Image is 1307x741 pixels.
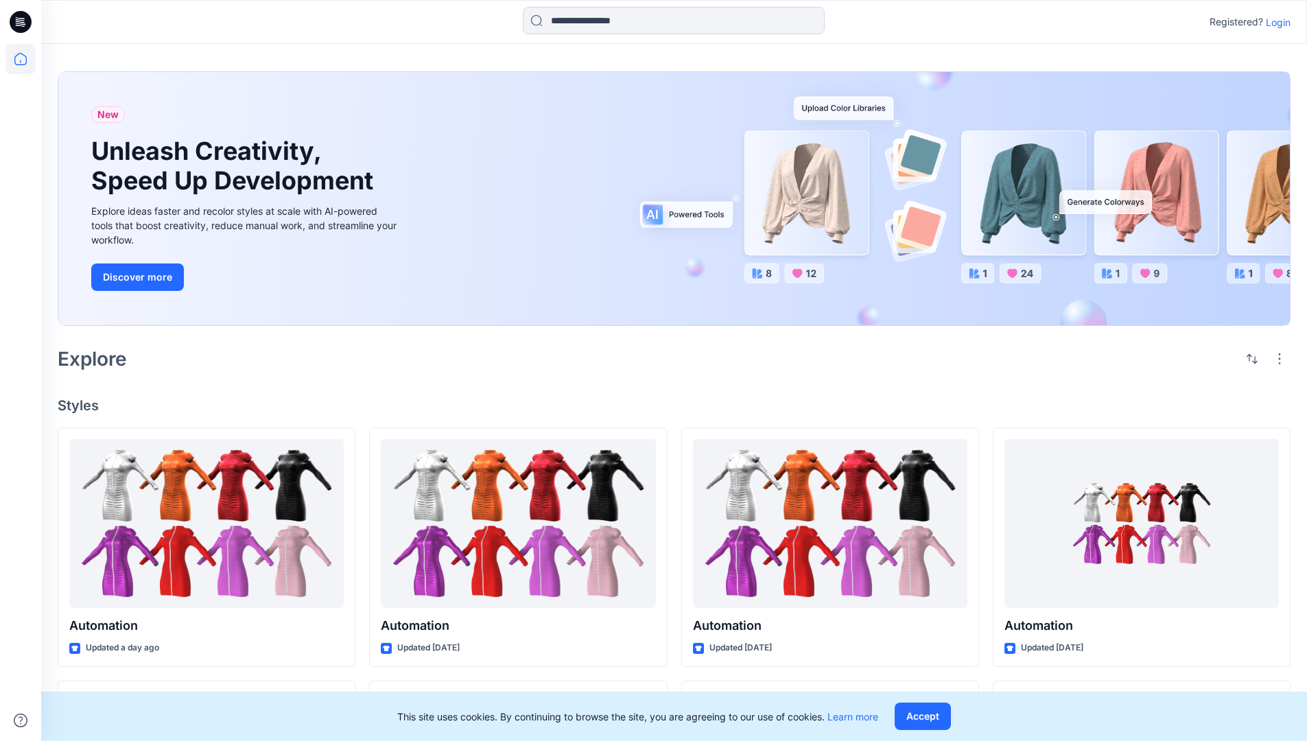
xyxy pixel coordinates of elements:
[58,397,1291,414] h4: Styles
[709,641,772,655] p: Updated [DATE]
[69,616,344,635] p: Automation
[397,641,460,655] p: Updated [DATE]
[91,137,379,196] h1: Unleash Creativity, Speed Up Development
[381,616,655,635] p: Automation
[86,641,159,655] p: Updated a day ago
[1004,616,1279,635] p: Automation
[693,439,967,609] a: Automation
[91,263,184,291] button: Discover more
[397,709,878,724] p: This site uses cookies. By continuing to browse the site, you are agreeing to our use of cookies.
[693,616,967,635] p: Automation
[91,263,400,291] a: Discover more
[58,348,127,370] h2: Explore
[69,439,344,609] a: Automation
[1266,15,1291,30] p: Login
[1021,641,1083,655] p: Updated [DATE]
[97,106,119,123] span: New
[827,711,878,722] a: Learn more
[1004,439,1279,609] a: Automation
[895,703,951,730] button: Accept
[91,204,400,247] div: Explore ideas faster and recolor styles at scale with AI-powered tools that boost creativity, red...
[1210,14,1263,30] p: Registered?
[381,439,655,609] a: Automation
